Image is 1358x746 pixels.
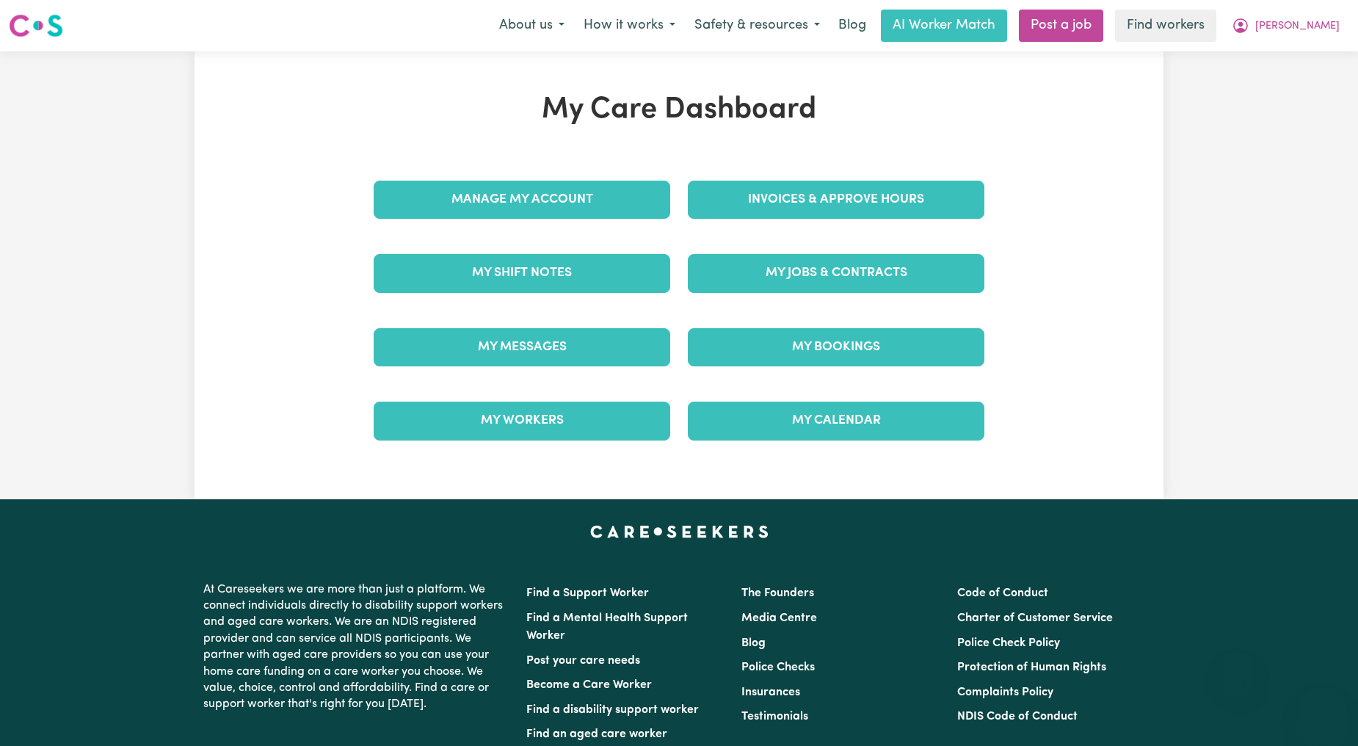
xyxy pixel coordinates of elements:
a: Find a Mental Health Support Worker [526,612,688,642]
a: Blog [829,10,875,42]
a: AI Worker Match [881,10,1007,42]
a: Invoices & Approve Hours [688,181,984,219]
h1: My Care Dashboard [365,93,993,128]
a: Find a Support Worker [526,587,649,599]
a: Police Checks [741,662,815,673]
a: Find a disability support worker [526,704,699,716]
button: Safety & resources [685,10,829,41]
button: About us [490,10,574,41]
a: Find workers [1115,10,1216,42]
a: Charter of Customer Service [957,612,1113,624]
a: Media Centre [741,612,817,624]
a: Careseekers home page [590,526,769,537]
a: My Messages [374,328,670,366]
a: Manage My Account [374,181,670,219]
a: Post a job [1019,10,1103,42]
a: My Calendar [688,402,984,440]
a: My Jobs & Contracts [688,254,984,292]
a: Become a Care Worker [526,679,652,691]
a: Protection of Human Rights [957,662,1106,673]
a: NDIS Code of Conduct [957,711,1078,723]
a: My Workers [374,402,670,440]
iframe: Button to launch messaging window [1299,687,1346,734]
button: How it works [574,10,685,41]
p: At Careseekers we are more than just a platform. We connect individuals directly to disability su... [203,576,509,719]
span: [PERSON_NAME] [1255,18,1340,35]
a: Blog [741,637,766,649]
iframe: Close message [1223,652,1252,681]
a: Careseekers logo [9,9,63,43]
a: Complaints Policy [957,687,1053,698]
a: The Founders [741,587,814,599]
a: My Bookings [688,328,984,366]
a: Police Check Policy [957,637,1060,649]
a: My Shift Notes [374,254,670,292]
a: Code of Conduct [957,587,1048,599]
button: My Account [1222,10,1349,41]
img: Careseekers logo [9,12,63,39]
a: Find an aged care worker [526,728,667,740]
a: Post your care needs [526,655,640,667]
a: Insurances [741,687,800,698]
a: Testimonials [741,711,808,723]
